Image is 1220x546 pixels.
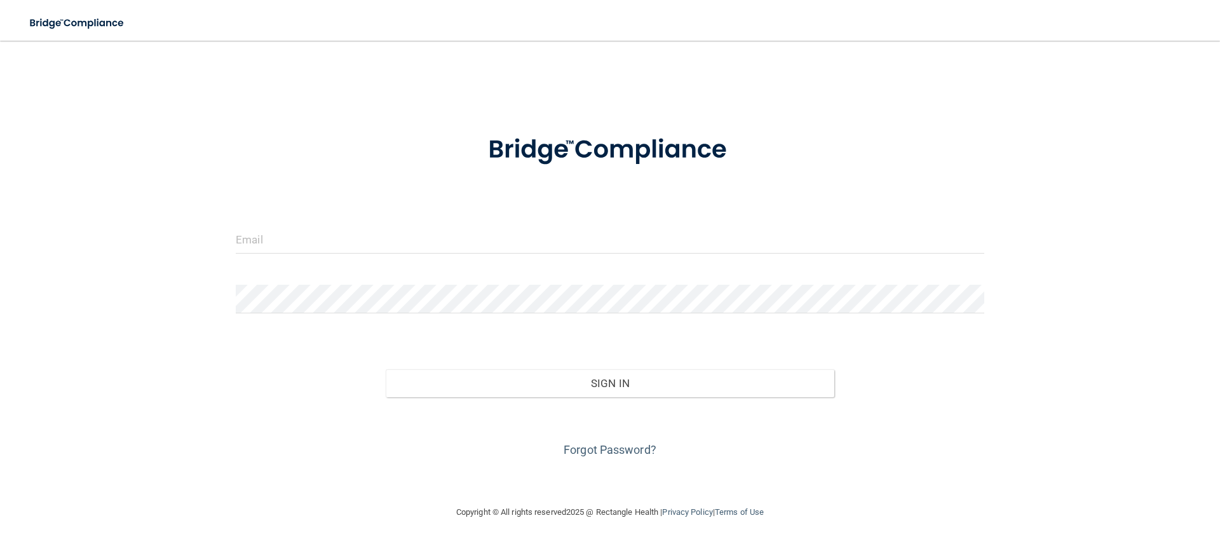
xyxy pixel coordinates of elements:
[236,225,984,254] input: Email
[462,117,758,183] img: bridge_compliance_login_screen.278c3ca4.svg
[662,507,712,517] a: Privacy Policy
[564,443,656,456] a: Forgot Password?
[715,507,764,517] a: Terms of Use
[378,492,842,533] div: Copyright © All rights reserved 2025 @ Rectangle Health | |
[19,10,136,36] img: bridge_compliance_login_screen.278c3ca4.svg
[386,369,835,397] button: Sign In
